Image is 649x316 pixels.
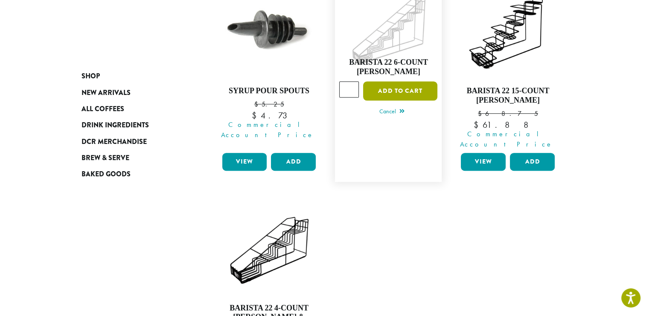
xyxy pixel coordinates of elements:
input: Product quantity [339,81,359,98]
a: DCR Merchandise [81,134,184,150]
span: Baked Goods [81,169,131,180]
button: Add to cart [363,81,437,101]
h4: Barista 22 15-Count [PERSON_NAME] [459,86,557,105]
button: Add [271,153,316,171]
h4: Barista 22 6-Count [PERSON_NAME] [339,58,437,76]
img: 4-count-64oz-Sauce-Syrup-Rack-300x300.png [220,199,318,297]
a: All Coffees [81,101,184,117]
a: Shop [81,68,184,84]
span: $ [478,109,485,118]
span: Shop [81,71,100,82]
a: Drink Ingredients [81,117,184,133]
span: Commercial Account Price [217,120,318,140]
span: $ [474,119,483,130]
span: Drink Ingredients [81,120,149,131]
h4: Syrup Pour Spouts [220,86,318,96]
bdi: 68.75 [478,109,538,118]
bdi: 5.25 [254,100,284,109]
span: Brew & Serve [81,153,129,164]
button: Add [510,153,555,171]
bdi: 4.73 [252,110,286,121]
bdi: 61.88 [474,119,542,130]
span: $ [252,110,261,121]
a: View [222,153,267,171]
a: Baked Goods [81,166,184,182]
span: Commercial Account Price [455,129,557,149]
a: Brew & Serve [81,150,184,166]
a: View [461,153,506,171]
a: New Arrivals [81,84,184,101]
span: DCR Merchandise [81,137,147,147]
a: Cancel [379,106,405,118]
span: New Arrivals [81,88,131,98]
span: All Coffees [81,104,124,115]
span: $ [254,100,261,109]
